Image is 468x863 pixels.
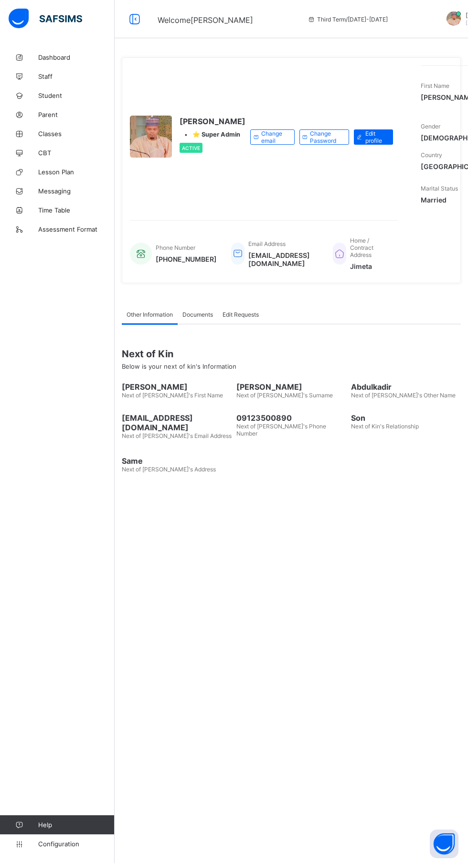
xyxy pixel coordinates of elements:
[180,131,245,138] div: •
[236,413,346,423] span: 09123500890
[156,255,217,263] span: [PHONE_NUMBER]
[122,432,232,439] span: Next of [PERSON_NAME]'s Email Address
[350,237,373,258] span: Home / Contract Address
[421,151,442,159] span: Country
[38,187,115,195] span: Messaging
[182,145,200,151] span: Active
[38,73,115,80] span: Staff
[38,225,115,233] span: Assessment Format
[248,251,319,267] span: [EMAIL_ADDRESS][DOMAIN_NAME]
[122,456,232,466] span: Same
[38,111,115,118] span: Parent
[38,821,114,829] span: Help
[351,423,419,430] span: Next of Kin's Relationship
[156,244,195,251] span: Phone Number
[365,130,386,144] span: Edit profile
[180,117,245,126] span: [PERSON_NAME]
[351,392,456,399] span: Next of [PERSON_NAME]'s Other Name
[236,423,326,437] span: Next of [PERSON_NAME]'s Phone Number
[248,240,286,247] span: Email Address
[127,311,173,318] span: Other Information
[421,185,458,192] span: Marital Status
[158,15,253,25] span: Welcome [PERSON_NAME]
[351,413,461,423] span: Son
[122,382,232,392] span: [PERSON_NAME]
[421,123,440,130] span: Gender
[182,311,213,318] span: Documents
[223,311,259,318] span: Edit Requests
[236,382,346,392] span: [PERSON_NAME]
[236,392,333,399] span: Next of [PERSON_NAME]'s Surname
[122,348,461,360] span: Next of Kin
[38,92,115,99] span: Student
[38,149,115,157] span: CBT
[430,830,458,858] button: Open asap
[350,262,388,270] span: Jimeta
[421,82,449,89] span: First Name
[38,168,115,176] span: Lesson Plan
[351,382,461,392] span: Abdulkadir
[122,466,216,473] span: Next of [PERSON_NAME]'s Address
[308,16,388,23] span: session/term information
[192,131,240,138] span: ⭐ Super Admin
[9,9,82,29] img: safsims
[38,53,115,61] span: Dashboard
[38,840,114,848] span: Configuration
[122,392,223,399] span: Next of [PERSON_NAME]'s First Name
[122,362,236,370] span: Below is your next of kin's Information
[38,130,115,138] span: Classes
[38,206,115,214] span: Time Table
[122,413,232,432] span: [EMAIL_ADDRESS][DOMAIN_NAME]
[261,130,287,144] span: Change email
[310,130,341,144] span: Change Password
